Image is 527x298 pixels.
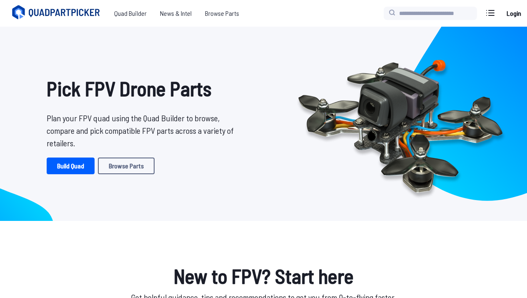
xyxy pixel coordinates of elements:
[47,73,234,103] h1: Pick FPV Drone Parts
[280,40,520,207] img: Quadcopter
[40,261,487,291] h1: New to FPV? Start here
[47,158,95,174] a: Build Quad
[98,158,155,174] a: Browse Parts
[198,5,246,22] a: Browse Parts
[47,112,234,149] p: Plan your FPV quad using the Quad Builder to browse, compare and pick compatible FPV parts across...
[153,5,198,22] a: News & Intel
[107,5,153,22] a: Quad Builder
[504,5,524,22] a: Login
